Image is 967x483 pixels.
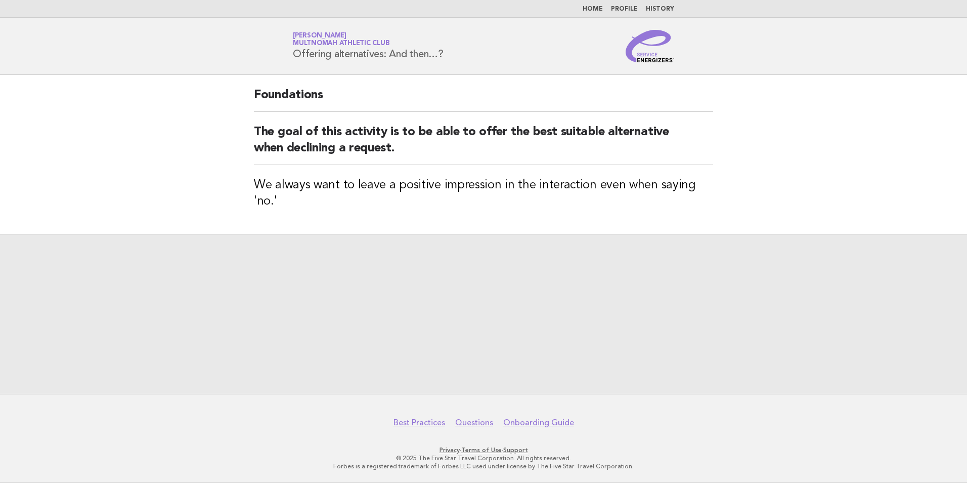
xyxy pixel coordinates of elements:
[503,447,528,454] a: Support
[583,6,603,12] a: Home
[611,6,638,12] a: Profile
[626,30,674,62] img: Service Energizers
[254,177,713,210] h3: We always want to leave a positive impression in the interaction even when saying 'no.'
[455,418,493,428] a: Questions
[174,446,793,454] p: · ·
[393,418,445,428] a: Best Practices
[439,447,460,454] a: Privacy
[503,418,574,428] a: Onboarding Guide
[293,41,389,47] span: Multnomah Athletic Club
[254,124,713,165] h2: The goal of this activity is to be able to offer the best suitable alternative when declining a r...
[174,454,793,462] p: © 2025 The Five Star Travel Corporation. All rights reserved.
[174,462,793,470] p: Forbes is a registered trademark of Forbes LLC used under license by The Five Star Travel Corpora...
[293,32,389,47] a: [PERSON_NAME]Multnomah Athletic Club
[254,87,713,112] h2: Foundations
[293,33,444,59] h1: Offering alternatives: And then…?
[646,6,674,12] a: History
[461,447,502,454] a: Terms of Use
